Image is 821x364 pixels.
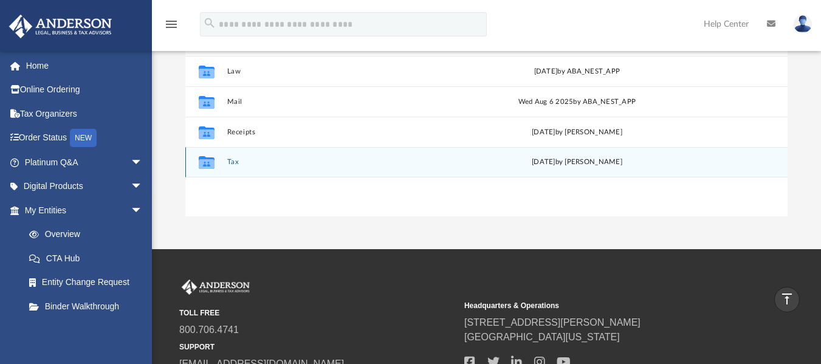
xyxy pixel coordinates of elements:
[9,126,161,151] a: Order StatusNEW
[17,318,155,343] a: My Blueprint
[131,150,155,175] span: arrow_drop_down
[203,16,216,30] i: search
[9,53,161,78] a: Home
[227,67,457,75] button: Law
[227,97,457,105] button: Mail
[70,129,97,147] div: NEW
[9,198,161,222] a: My Entitiesarrow_drop_down
[9,174,161,199] a: Digital Productsarrow_drop_down
[462,126,692,137] div: [DATE] by [PERSON_NAME]
[774,287,800,312] a: vertical_align_top
[17,294,161,318] a: Binder Walkthrough
[227,128,457,136] button: Receipts
[17,270,161,295] a: Entity Change Request
[179,307,456,318] small: TOLL FREE
[17,222,161,247] a: Overview
[462,66,692,77] div: [DATE] by ABA_NEST_APP
[464,317,641,328] a: [STREET_ADDRESS][PERSON_NAME]
[5,15,115,38] img: Anderson Advisors Platinum Portal
[179,342,456,352] small: SUPPORT
[780,292,794,306] i: vertical_align_top
[9,78,161,102] a: Online Ordering
[179,280,252,295] img: Anderson Advisors Platinum Portal
[179,325,239,335] a: 800.706.4741
[164,17,179,32] i: menu
[462,96,692,107] div: Wed Aug 6 2025 by ABA_NEST_APP
[794,15,812,33] img: User Pic
[9,150,161,174] a: Platinum Q&Aarrow_drop_down
[227,158,457,166] button: Tax
[462,157,692,168] div: [DATE] by [PERSON_NAME]
[164,23,179,32] a: menu
[9,101,161,126] a: Tax Organizers
[17,246,161,270] a: CTA Hub
[131,198,155,223] span: arrow_drop_down
[464,332,620,342] a: [GEOGRAPHIC_DATA][US_STATE]
[464,300,741,311] small: Headquarters & Operations
[131,174,155,199] span: arrow_drop_down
